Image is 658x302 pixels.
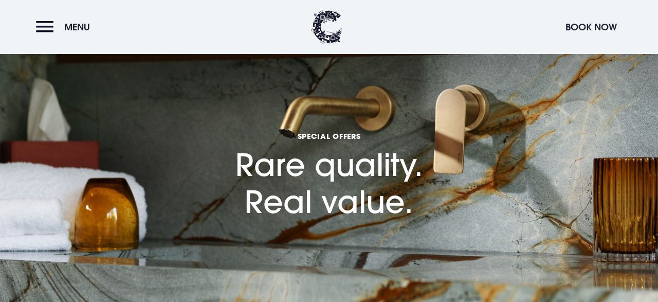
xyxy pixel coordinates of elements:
span: Special Offers [235,131,423,141]
button: Book Now [560,16,622,38]
button: Menu [36,16,95,38]
span: Menu [64,21,90,33]
h1: Rare quality. Real value. [235,94,423,221]
img: Clandeboye Lodge [312,10,342,44]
